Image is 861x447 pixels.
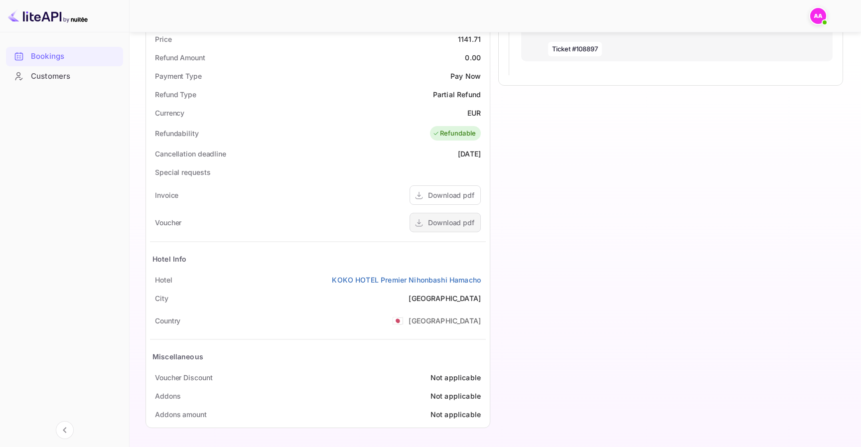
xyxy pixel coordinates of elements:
[465,52,481,63] div: 0.00
[31,71,118,82] div: Customers
[458,34,481,44] div: 1141.71
[6,47,123,66] div: Bookings
[155,108,184,118] div: Currency
[155,149,226,159] div: Cancellation deadline
[31,51,118,62] div: Bookings
[409,293,481,303] div: [GEOGRAPHIC_DATA]
[6,67,123,86] div: Customers
[155,372,212,383] div: Voucher Discount
[430,409,481,420] div: Not applicable
[152,254,187,264] div: Hotel Info
[56,421,74,439] button: Collapse navigation
[155,128,199,139] div: Refundability
[430,391,481,401] div: Not applicable
[548,42,602,57] span: Ticket #108897
[155,409,207,420] div: Addons amount
[332,275,481,285] a: KOKO HOTEL Premier Nihonbashi Hamacho
[155,190,178,200] div: Invoice
[155,293,168,303] div: City
[155,315,180,326] div: Country
[450,71,481,81] div: Pay Now
[6,47,123,65] a: Bookings
[8,8,88,24] img: LiteAPI logo
[428,190,474,200] div: Download pdf
[155,167,210,177] div: Special requests
[155,34,172,44] div: Price
[432,129,476,139] div: Refundable
[155,275,172,285] div: Hotel
[409,315,481,326] div: [GEOGRAPHIC_DATA]
[433,89,481,100] div: Partial Refund
[810,8,826,24] img: Abhijith Anilkumar
[392,311,404,329] span: United States
[155,391,180,401] div: Addons
[155,71,202,81] div: Payment Type
[152,351,203,362] div: Miscellaneous
[428,217,474,228] div: Download pdf
[155,52,205,63] div: Refund Amount
[6,67,123,85] a: Customers
[467,108,481,118] div: EUR
[155,89,196,100] div: Refund Type
[458,149,481,159] div: [DATE]
[430,372,481,383] div: Not applicable
[155,217,181,228] div: Voucher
